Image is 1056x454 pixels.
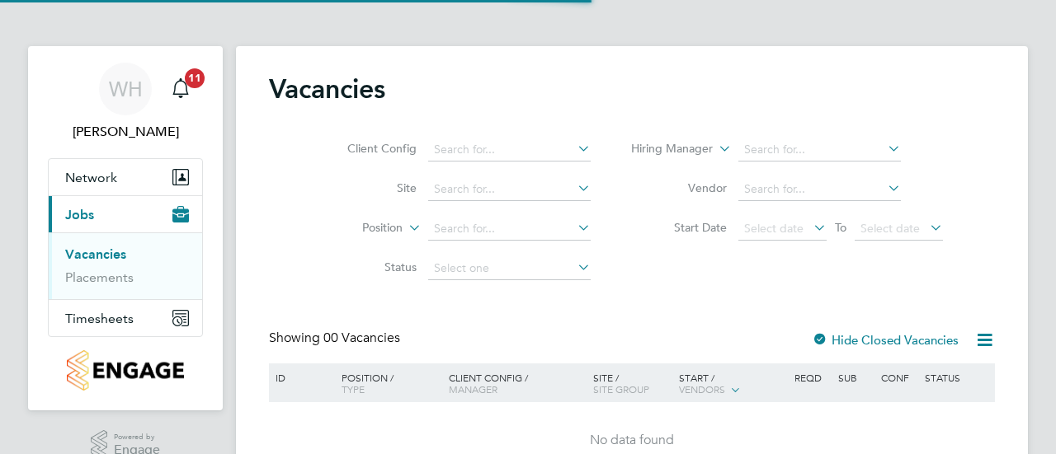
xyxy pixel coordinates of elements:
[269,73,385,105] h2: Vacancies
[589,363,676,403] div: Site /
[593,382,649,395] span: Site Group
[738,138,901,161] input: Search for...
[445,363,589,403] div: Client Config /
[812,332,959,348] label: Hide Closed Vacancies
[675,363,790,405] div: Start /
[790,363,833,391] div: Reqd
[428,138,591,161] input: Search for...
[322,180,417,195] label: Site
[48,63,203,142] a: WH[PERSON_NAME]
[49,159,202,195] button: Network
[65,311,134,326] span: Timesheets
[185,68,205,88] span: 11
[271,432,992,449] div: No data found
[65,246,126,262] a: Vacancies
[877,363,920,391] div: Conf
[49,232,202,299] div: Jobs
[48,122,203,142] span: Wayne Harris
[323,330,400,346] span: 00 Vacancies
[271,363,329,391] div: ID
[49,300,202,336] button: Timesheets
[342,382,365,395] span: Type
[109,78,143,100] span: WH
[48,350,203,391] a: Go to home page
[269,330,403,347] div: Showing
[428,178,591,201] input: Search for...
[65,207,94,222] span: Jobs
[921,363,992,391] div: Status
[618,141,713,157] label: Hiring Manager
[329,363,445,403] div: Position /
[834,363,877,391] div: Sub
[65,269,134,285] a: Placements
[679,382,725,395] span: Vendors
[65,170,117,185] span: Network
[632,180,727,195] label: Vendor
[744,221,804,236] span: Select date
[322,260,417,274] label: Status
[28,46,223,410] nav: Main navigation
[308,220,403,236] label: Position
[322,141,417,156] label: Client Config
[632,220,727,235] label: Start Date
[738,178,901,201] input: Search for...
[67,350,183,391] img: countryside-properties-logo-retina.png
[164,63,197,115] a: 11
[830,217,851,238] span: To
[449,382,497,395] span: Manager
[49,196,202,232] button: Jobs
[860,221,920,236] span: Select date
[428,257,591,280] input: Select one
[428,218,591,241] input: Search for...
[114,430,160,444] span: Powered by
